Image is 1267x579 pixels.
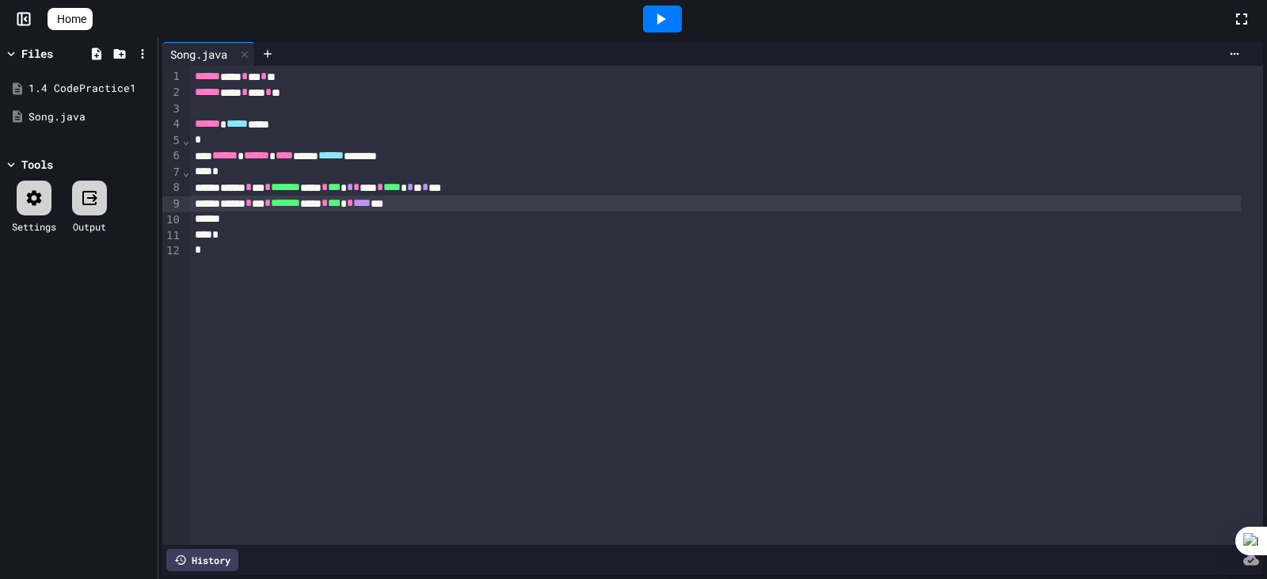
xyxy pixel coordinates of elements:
[162,148,182,164] div: 6
[29,109,152,125] div: Song.java
[21,45,53,62] div: Files
[12,219,56,234] div: Settings
[182,134,190,147] span: Fold line
[162,165,182,181] div: 7
[162,133,182,149] div: 5
[73,219,106,234] div: Output
[162,116,182,132] div: 4
[162,42,255,66] div: Song.java
[29,81,152,97] div: 1.4 CodePractice1
[57,11,86,27] span: Home
[162,212,182,228] div: 10
[162,180,182,196] div: 8
[162,243,182,259] div: 12
[162,69,182,85] div: 1
[162,228,182,244] div: 11
[48,8,93,30] a: Home
[162,196,182,212] div: 9
[166,549,238,571] div: History
[182,166,190,178] span: Fold line
[162,85,182,101] div: 2
[162,101,182,117] div: 3
[162,46,235,63] div: Song.java
[21,156,53,173] div: Tools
